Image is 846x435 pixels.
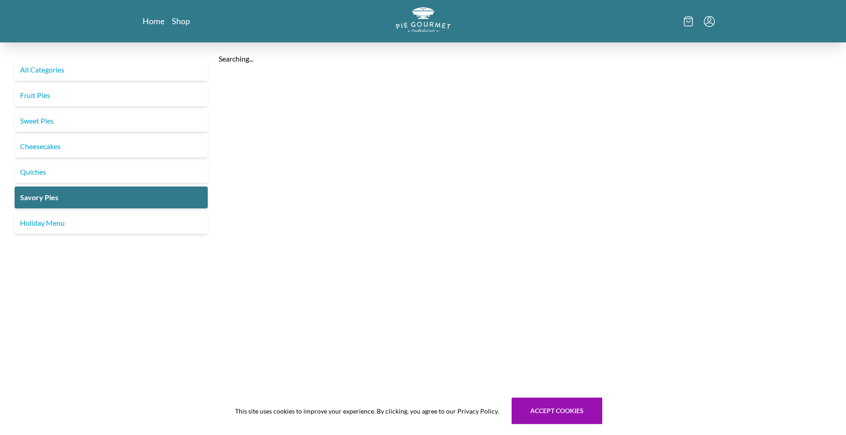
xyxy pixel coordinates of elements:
a: Shop [172,16,190,26]
a: Home [143,16,164,26]
img: logo [396,7,451,32]
a: Holiday Menu [15,212,208,234]
a: Savory Pies [15,186,208,208]
span: This site uses cookies to improve your experience. By clicking, you agree to our Privacy Policy. [235,406,499,416]
a: Sweet Pies [15,110,208,132]
a: Logo [396,7,451,35]
a: Fruit Pies [15,84,208,106]
button: Menu [704,16,715,27]
a: Quiches [15,161,208,183]
a: Cheesecakes [15,135,208,157]
div: Searching... [219,53,835,64]
button: Accept cookies [512,398,602,424]
a: All Categories [15,59,208,81]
